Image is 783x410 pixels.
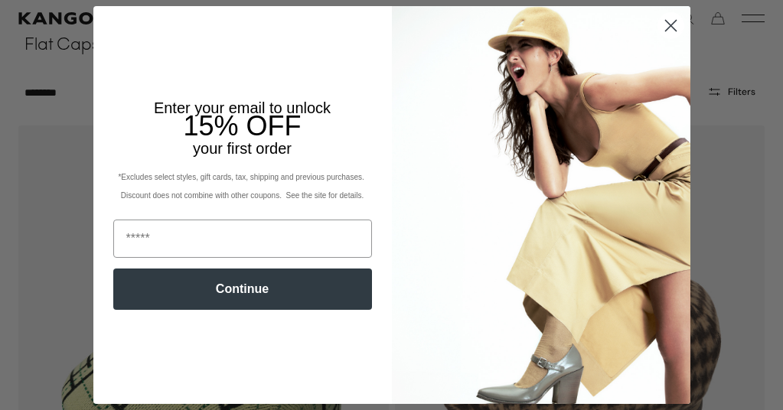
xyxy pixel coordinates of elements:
span: your first order [193,140,292,157]
img: 93be19ad-e773-4382-80b9-c9d740c9197f.jpeg [392,6,690,404]
button: Continue [113,268,372,310]
button: Close dialog [657,12,684,39]
input: Email [113,220,372,258]
span: Enter your email to unlock [154,99,331,116]
span: 15% OFF [183,110,301,142]
span: *Excludes select styles, gift cards, tax, shipping and previous purchases. Discount does not comb... [118,173,366,200]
